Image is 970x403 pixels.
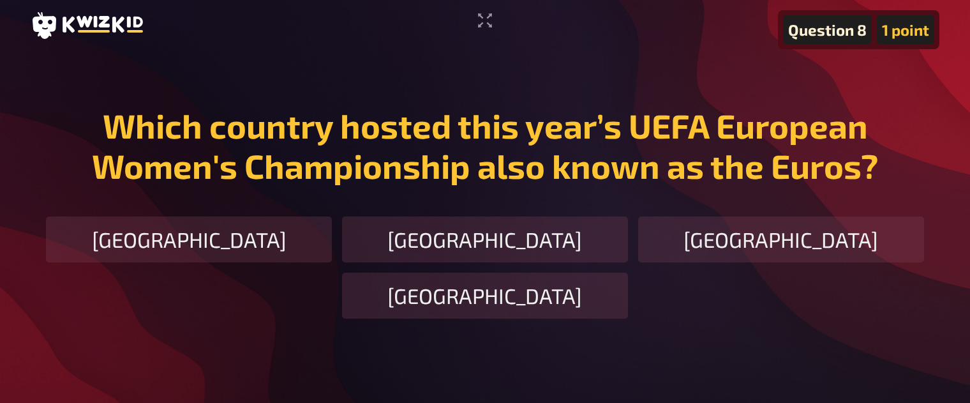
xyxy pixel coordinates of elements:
h1: Which country hosted this year’s UEFA European Women's Championship also known as the Euros? [41,105,929,186]
button: Enter Fullscreen [472,10,498,31]
div: [GEOGRAPHIC_DATA] [342,273,628,319]
div: [GEOGRAPHIC_DATA] [638,217,924,262]
div: [GEOGRAPHIC_DATA] [46,217,332,262]
div: Question 8 [783,15,872,44]
div: [GEOGRAPHIC_DATA] [342,217,628,262]
div: 1 point [877,15,934,44]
